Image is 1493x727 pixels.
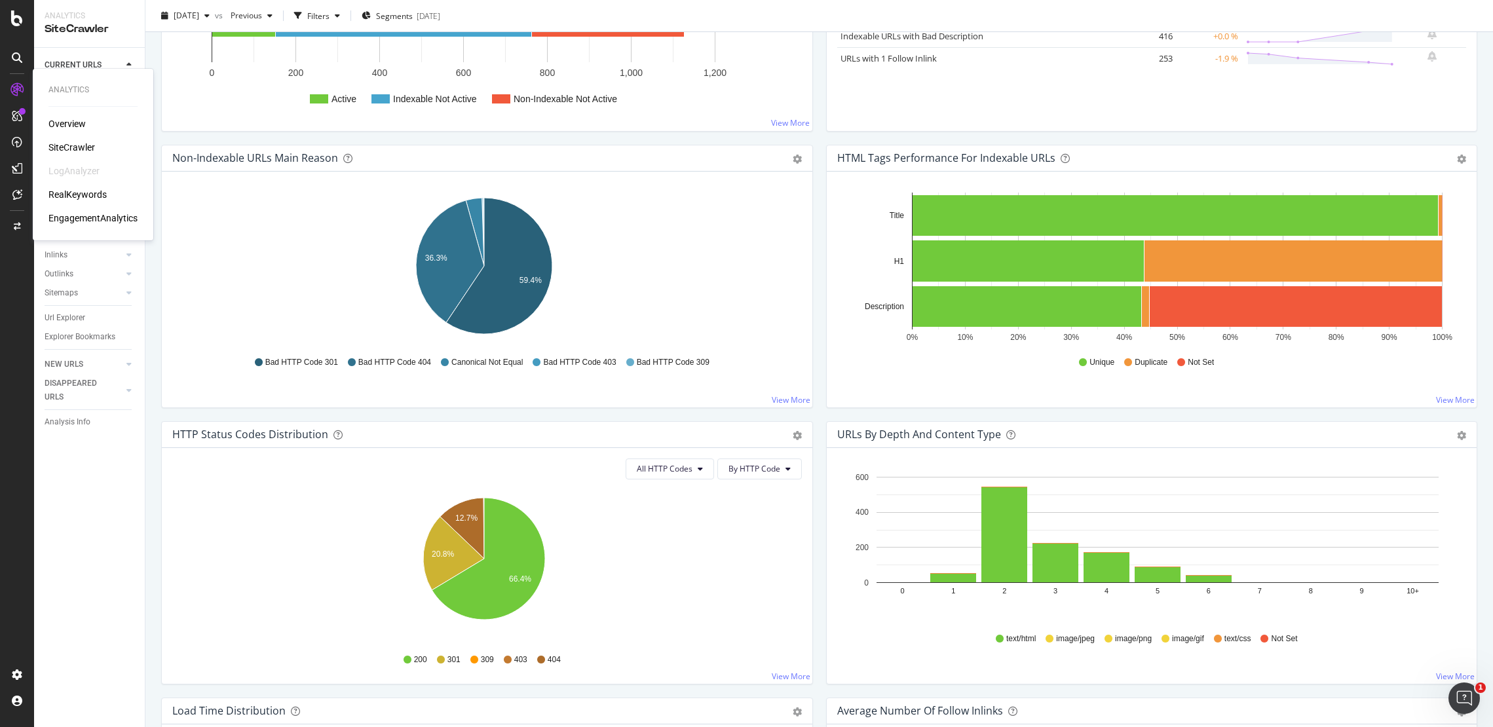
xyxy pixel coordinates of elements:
span: Bad HTTP Code 403 [543,357,616,368]
div: bell-plus [1427,51,1437,62]
text: 30% [1063,333,1079,342]
a: View More [1436,394,1475,405]
span: 2025 Aug. 28th [174,10,199,21]
a: Sitemaps [45,286,123,300]
text: 400 [372,67,388,78]
div: A chart. [837,193,1462,345]
div: gear [793,155,802,164]
button: By HTTP Code [717,458,802,479]
div: Outlinks [45,267,73,281]
text: 5 [1155,587,1159,595]
text: 0 [210,67,215,78]
text: 36.3% [425,253,447,263]
text: 1,000 [620,67,643,78]
span: Unique [1089,357,1114,368]
a: Overview [48,117,86,130]
a: SiteCrawler [48,141,95,154]
span: Bad HTTP Code 301 [265,357,338,368]
svg: A chart. [172,490,797,642]
text: 2 [1002,587,1006,595]
text: 600 [855,473,868,482]
div: Analytics [45,10,134,22]
text: 90% [1381,333,1397,342]
button: All HTTP Codes [626,458,714,479]
span: Not Set [1271,633,1297,644]
text: 80% [1328,333,1344,342]
div: CURRENT URLS [45,58,102,72]
span: 301 [447,654,461,665]
text: Non-Indexable Not Active [514,94,617,104]
a: RealKeywords [48,188,107,201]
div: gear [793,431,802,440]
text: 200 [288,67,304,78]
text: 1 [951,587,955,595]
div: NEW URLS [45,358,83,371]
a: Analysis Info [45,415,136,429]
text: 10% [957,333,973,342]
span: 404 [548,654,561,665]
text: 0 [900,587,904,595]
a: Indexable URLs with Bad Description [841,30,983,42]
span: image/jpeg [1056,633,1095,644]
text: 600 [456,67,472,78]
span: Canonical Not Equal [451,357,523,368]
a: DISAPPEARED URLS [45,377,123,404]
a: Inlinks [45,248,123,262]
iframe: Intercom live chat [1448,682,1480,714]
text: Indexable Not Active [393,94,477,104]
div: Non-Indexable URLs Main Reason [172,151,338,164]
text: 200 [855,543,868,552]
span: text/css [1224,633,1251,644]
div: SiteCrawler [45,22,134,37]
a: View More [1436,671,1475,682]
a: Outlinks [45,267,123,281]
a: Explorer Bookmarks [45,330,136,344]
a: CURRENT URLS [45,58,123,72]
text: Title [889,211,904,220]
span: 309 [481,654,494,665]
text: 100% [1432,333,1452,342]
td: -1.9 % [1176,47,1241,69]
a: View More [772,671,810,682]
text: 4 [1105,587,1108,595]
div: LogAnalyzer [48,164,100,177]
div: Analysis Info [45,415,90,429]
text: 59.4% [520,276,542,285]
div: DISAPPEARED URLS [45,377,111,404]
div: A chart. [837,469,1462,621]
text: 70% [1275,333,1291,342]
span: image/gif [1172,633,1204,644]
button: Filters [289,5,345,26]
text: 3 [1053,587,1057,595]
svg: A chart. [172,193,797,345]
text: 50% [1169,333,1184,342]
text: 8 [1308,587,1312,595]
span: image/png [1115,633,1152,644]
span: 403 [514,654,527,665]
div: bell-plus [1427,29,1437,39]
span: All HTTP Codes [637,463,692,474]
div: HTML Tags Performance for Indexable URLs [837,151,1055,164]
span: Bad HTTP Code 404 [358,357,431,368]
a: Url Explorer [45,311,136,325]
text: Description [864,302,903,311]
td: +0.0 % [1176,25,1241,47]
td: 416 [1124,25,1176,47]
text: 60% [1222,333,1238,342]
button: Previous [225,5,278,26]
text: 1,200 [704,67,727,78]
a: View More [771,117,810,128]
span: Segments [376,10,413,21]
div: gear [1457,155,1466,164]
div: Analytics [48,84,138,96]
a: EngagementAnalytics [48,212,138,225]
text: 20% [1010,333,1026,342]
text: 40% [1116,333,1132,342]
text: H1 [894,257,904,266]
